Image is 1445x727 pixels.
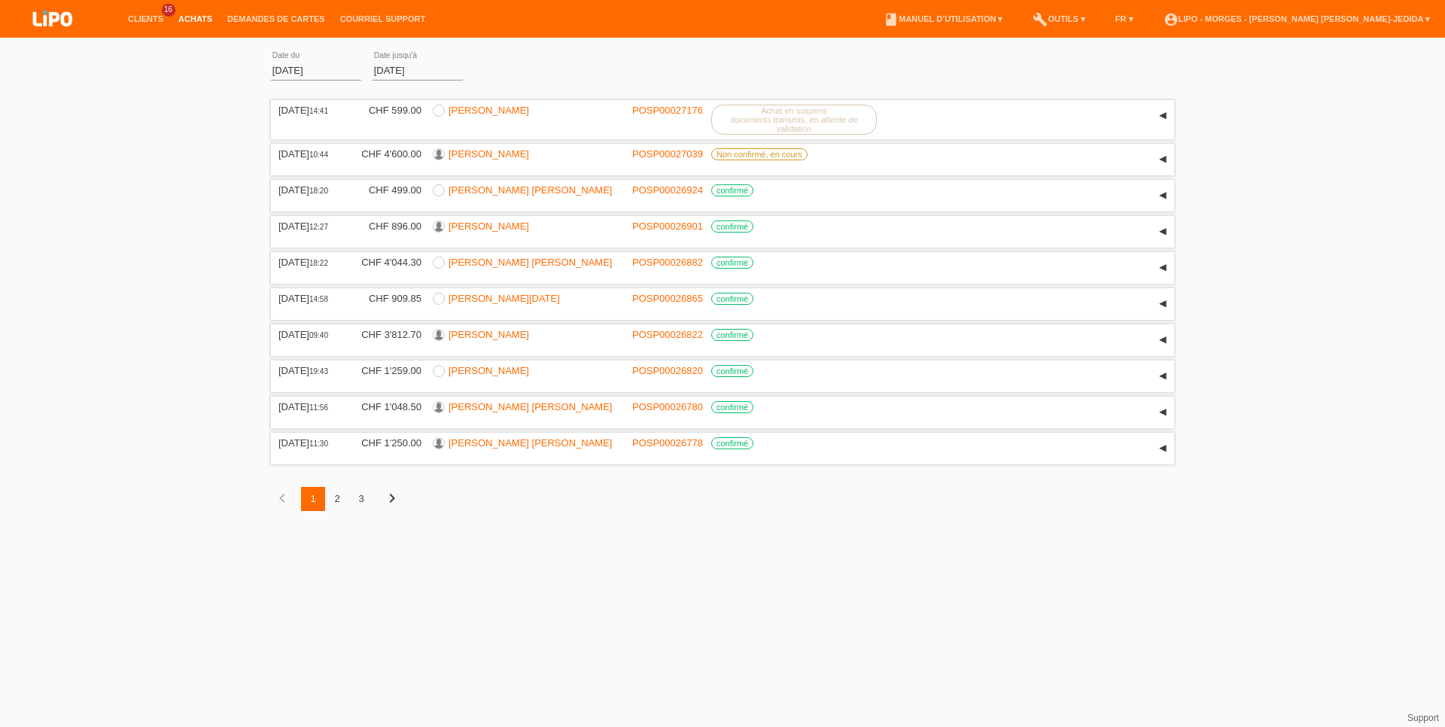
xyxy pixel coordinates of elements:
div: CHF 4'600.00 [350,148,421,160]
span: 09:40 [309,331,328,339]
div: CHF 1'048.50 [350,401,421,412]
div: [DATE] [278,221,339,232]
div: étendre/coller [1151,329,1174,351]
i: account_circle [1164,12,1179,27]
a: POSP00026901 [632,221,703,232]
div: 2 [325,487,349,511]
a: POSP00026882 [632,257,703,268]
a: [PERSON_NAME] [PERSON_NAME] [449,257,612,268]
div: étendre/coller [1151,257,1174,279]
a: Courriel Support [333,14,433,23]
div: étendre/coller [1151,148,1174,171]
span: 14:58 [309,295,328,303]
span: 12:27 [309,223,328,231]
div: [DATE] [278,257,339,268]
a: POSP00026865 [632,293,703,304]
a: Support [1407,713,1439,723]
i: book [884,12,899,27]
span: 11:30 [309,440,328,448]
label: confirmé [711,329,753,341]
span: 18:20 [309,187,328,195]
span: 14:41 [309,107,328,115]
div: [DATE] [278,148,339,160]
span: 10:44 [309,151,328,159]
a: POSP00027176 [632,105,703,116]
a: Clients [120,14,171,23]
div: CHF 3'812.70 [350,329,421,340]
div: CHF 599.00 [350,105,421,116]
a: Achats [171,14,220,23]
div: [DATE] [278,365,339,376]
div: étendre/coller [1151,401,1174,424]
div: [DATE] [278,437,339,449]
a: [PERSON_NAME] [449,148,529,160]
a: [PERSON_NAME] [PERSON_NAME] [449,401,612,412]
a: FR ▾ [1108,14,1141,23]
div: [DATE] [278,401,339,412]
div: CHF 4'044.30 [350,257,421,268]
label: Achat en suspens documents transmis, en attente de validation [711,105,877,135]
a: [PERSON_NAME] [449,329,529,340]
label: Non confirmé, en cours [711,148,808,160]
a: Demandes de cartes [220,14,333,23]
span: 19:43 [309,367,328,376]
span: 18:22 [309,259,328,267]
a: POSP00026778 [632,437,703,449]
a: POSP00026924 [632,184,703,196]
label: confirmé [711,257,753,269]
a: [PERSON_NAME] [PERSON_NAME] [449,184,612,196]
div: étendre/coller [1151,105,1174,127]
label: confirmé [711,437,753,449]
div: 3 [349,487,373,511]
label: confirmé [711,184,753,196]
div: étendre/coller [1151,437,1174,460]
a: POSP00026820 [632,365,703,376]
div: CHF 896.00 [350,221,421,232]
span: 11:56 [309,403,328,412]
i: build [1033,12,1048,27]
div: [DATE] [278,293,339,304]
i: chevron_right [383,489,401,507]
div: [DATE] [278,329,339,340]
i: chevron_left [273,489,291,507]
span: 16 [162,4,175,17]
div: étendre/coller [1151,221,1174,243]
div: étendre/coller [1151,293,1174,315]
div: [DATE] [278,105,339,116]
a: POSP00027039 [632,148,703,160]
a: [PERSON_NAME] [PERSON_NAME] [449,437,612,449]
div: étendre/coller [1151,365,1174,388]
label: confirmé [711,401,753,413]
div: [DATE] [278,184,339,196]
a: POSP00026822 [632,329,703,340]
a: bookManuel d’utilisation ▾ [876,14,1010,23]
div: CHF 499.00 [350,184,421,196]
a: buildOutils ▾ [1025,14,1092,23]
a: [PERSON_NAME] [449,105,529,116]
a: POSP00026780 [632,401,703,412]
a: LIPO pay [15,31,90,42]
a: account_circleLIPO - Morges - [PERSON_NAME] [PERSON_NAME]-Jedida ▾ [1156,14,1437,23]
div: étendre/coller [1151,184,1174,207]
div: 1 [301,487,325,511]
div: CHF 1'259.00 [350,365,421,376]
div: CHF 909.85 [350,293,421,304]
a: [PERSON_NAME] [449,365,529,376]
label: confirmé [711,293,753,305]
label: confirmé [711,365,753,377]
div: CHF 1'250.00 [350,437,421,449]
a: [PERSON_NAME][DATE] [449,293,560,304]
label: confirmé [711,221,753,233]
a: [PERSON_NAME] [449,221,529,232]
